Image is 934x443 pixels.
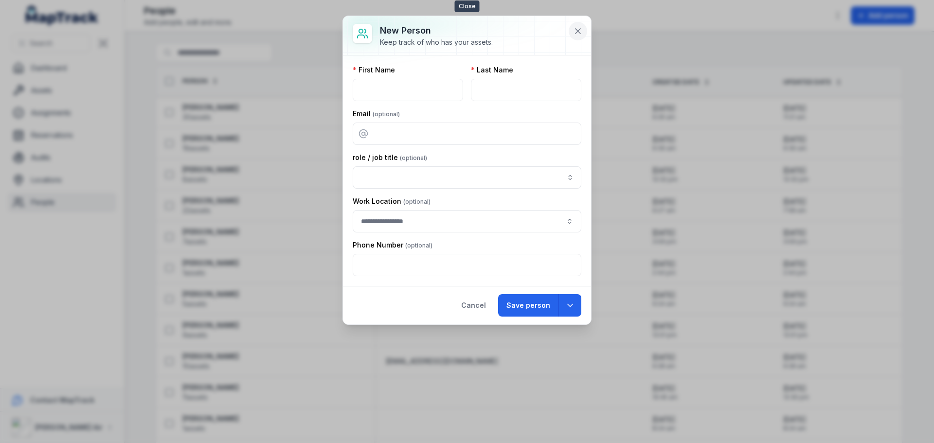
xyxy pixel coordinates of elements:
[380,24,493,37] h3: New person
[453,294,494,317] button: Cancel
[353,65,395,75] label: First Name
[353,196,431,206] label: Work Location
[353,240,432,250] label: Phone Number
[353,166,581,189] input: person-add:cf[9d0596ec-b45f-4a56-8562-a618bb02ca7a]-label
[380,37,493,47] div: Keep track of who has your assets.
[455,0,480,12] span: Close
[498,294,558,317] button: Save person
[353,153,427,162] label: role / job title
[471,65,513,75] label: Last Name
[353,109,400,119] label: Email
